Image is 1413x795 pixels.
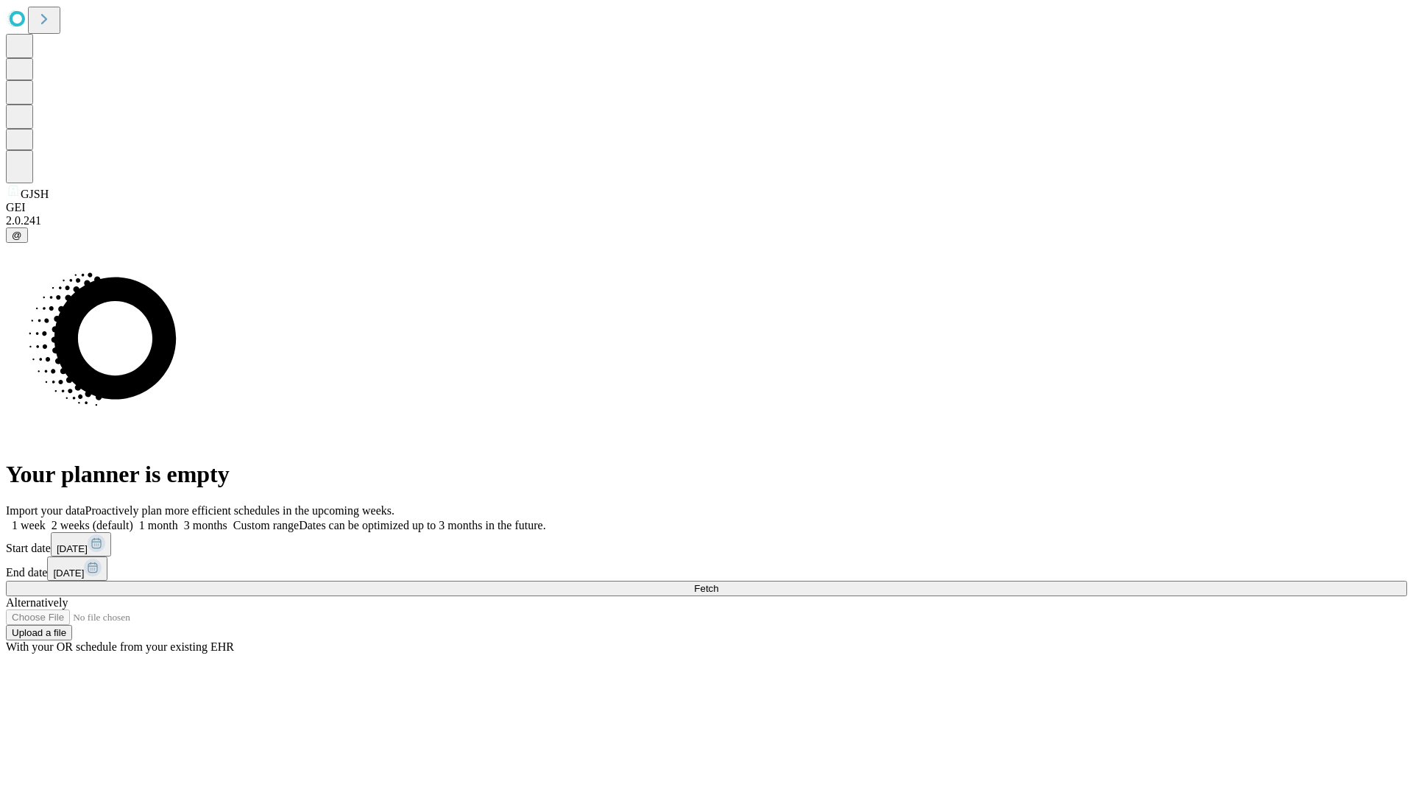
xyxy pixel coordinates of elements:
span: Dates can be optimized up to 3 months in the future. [299,519,545,531]
div: Start date [6,532,1407,556]
span: Alternatively [6,596,68,609]
span: 1 month [139,519,178,531]
button: Upload a file [6,625,72,640]
span: GJSH [21,188,49,200]
div: 2.0.241 [6,214,1407,227]
h1: Your planner is empty [6,461,1407,488]
span: 3 months [184,519,227,531]
span: Fetch [694,583,718,594]
span: @ [12,230,22,241]
button: @ [6,227,28,243]
span: With your OR schedule from your existing EHR [6,640,234,653]
div: End date [6,556,1407,581]
span: 2 weeks (default) [52,519,133,531]
span: 1 week [12,519,46,531]
div: GEI [6,201,1407,214]
button: Fetch [6,581,1407,596]
span: Custom range [233,519,299,531]
button: [DATE] [47,556,107,581]
button: [DATE] [51,532,111,556]
span: Proactively plan more efficient schedules in the upcoming weeks. [85,504,394,517]
span: Import your data [6,504,85,517]
span: [DATE] [53,568,84,579]
span: [DATE] [57,543,88,554]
